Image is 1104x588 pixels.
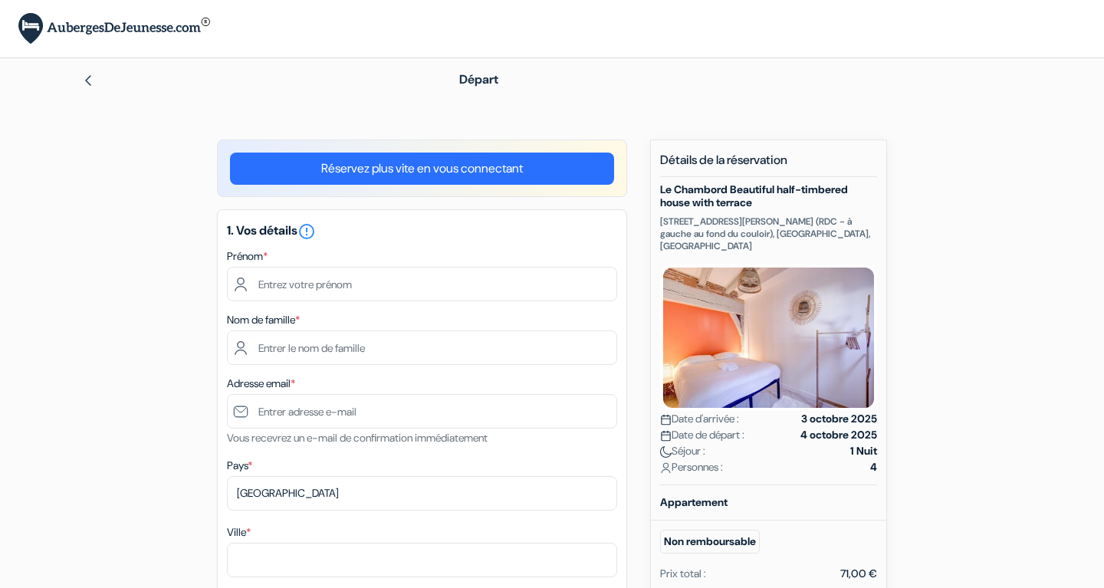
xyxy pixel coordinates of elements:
strong: 3 octobre 2025 [801,411,877,427]
img: user_icon.svg [660,462,672,474]
input: Entrez votre prénom [227,267,617,301]
span: Personnes : [660,459,723,475]
img: calendar.svg [660,414,672,425]
p: [STREET_ADDRESS][PERSON_NAME] (RDC - à gauche au fond du couloir), [GEOGRAPHIC_DATA], [GEOGRAPHIC... [660,215,877,252]
a: error_outline [297,222,316,238]
div: 71,00 € [840,566,877,582]
strong: 1 Nuit [850,443,877,459]
i: error_outline [297,222,316,241]
img: moon.svg [660,446,672,458]
input: Entrer adresse e-mail [227,394,617,429]
img: left_arrow.svg [82,74,94,87]
img: calendar.svg [660,430,672,442]
small: Non remboursable [660,530,760,554]
label: Ville [227,524,251,540]
strong: 4 [870,459,877,475]
small: Vous recevrez un e-mail de confirmation immédiatement [227,431,488,445]
h5: Le Chambord Beautiful half-timbered house with terrace [660,183,877,209]
label: Nom de famille [227,312,300,328]
a: Réservez plus vite en vous connectant [230,153,614,185]
span: Date d'arrivée : [660,411,739,427]
span: Départ [459,71,498,87]
label: Pays [227,458,252,474]
img: AubergesDeJeunesse.com [18,13,210,44]
span: Séjour : [660,443,705,459]
div: Prix total : [660,566,706,582]
strong: 4 octobre 2025 [800,427,877,443]
h5: Détails de la réservation [660,153,877,177]
input: Entrer le nom de famille [227,330,617,365]
label: Adresse email [227,376,295,392]
span: Date de départ : [660,427,744,443]
h5: 1. Vos détails [227,222,617,241]
b: Appartement [660,495,728,509]
label: Prénom [227,248,268,264]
